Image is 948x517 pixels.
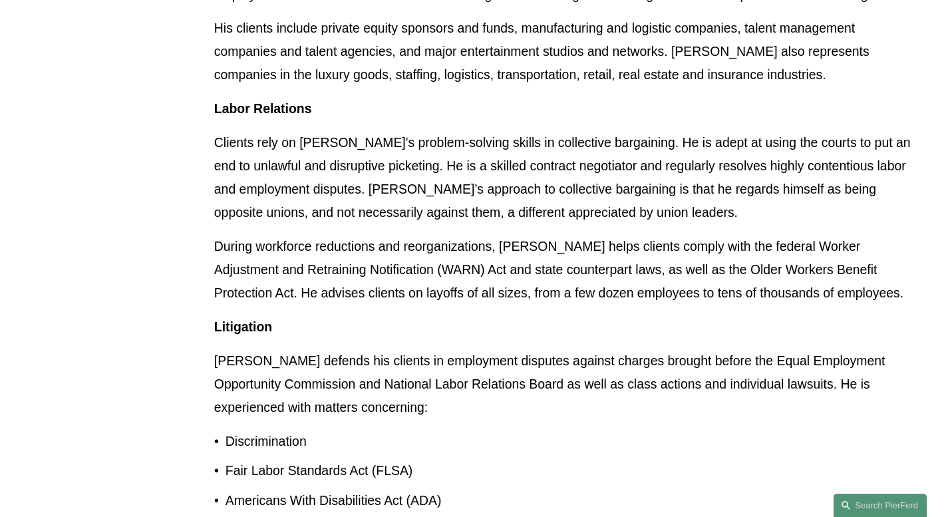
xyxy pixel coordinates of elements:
p: His clients include private equity sponsors and funds, manufacturing and logistic companies, tale... [214,17,919,86]
strong: Labor Relations [214,101,312,116]
strong: Litigation [214,319,272,334]
p: Discrimination [226,430,919,453]
p: Fair Labor Standards Act (FLSA) [226,459,919,482]
p: Clients rely on [PERSON_NAME]'s problem-solving skills in collective bargaining. He is adept at u... [214,131,919,224]
a: Search this site [834,494,927,517]
p: During workforce reductions and reorganizations, [PERSON_NAME] helps clients comply with the fede... [214,235,919,305]
p: Americans With Disabilities Act (ADA) [226,489,919,512]
p: [PERSON_NAME] defends his clients in employment disputes against charges brought before the Equal... [214,349,919,419]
